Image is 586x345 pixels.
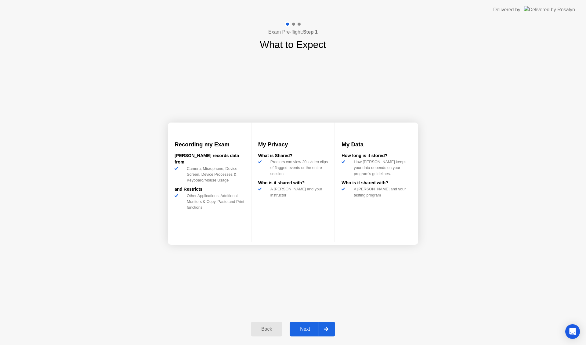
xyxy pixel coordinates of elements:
[342,140,411,149] h3: My Data
[258,180,328,186] div: Who is it shared with?
[251,322,282,336] button: Back
[260,37,326,52] h1: What to Expect
[303,29,318,35] b: Step 1
[290,322,335,336] button: Next
[258,152,328,159] div: What is Shared?
[175,186,244,193] div: and Restricts
[268,28,318,36] h4: Exam Pre-flight:
[342,152,411,159] div: How long is it stored?
[268,186,328,198] div: A [PERSON_NAME] and your instructor
[258,140,328,149] h3: My Privacy
[184,193,244,211] div: Other Applications, Additional Monitors & Copy, Paste and Print functions
[268,159,328,177] div: Proctors can view 20s video clips of flagged events or the entire session
[184,166,244,183] div: Camera, Microphone, Device Screen, Device Processes & Keyboard/Mouse Usage
[493,6,520,13] div: Delivered by
[351,186,411,198] div: A [PERSON_NAME] and your testing program
[175,140,244,149] h3: Recording my Exam
[253,326,280,332] div: Back
[351,159,411,177] div: How [PERSON_NAME] keeps your data depends on your program’s guidelines.
[342,180,411,186] div: Who is it shared with?
[524,6,575,13] img: Delivered by Rosalyn
[291,326,319,332] div: Next
[565,324,580,339] div: Open Intercom Messenger
[175,152,244,166] div: [PERSON_NAME] records data from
